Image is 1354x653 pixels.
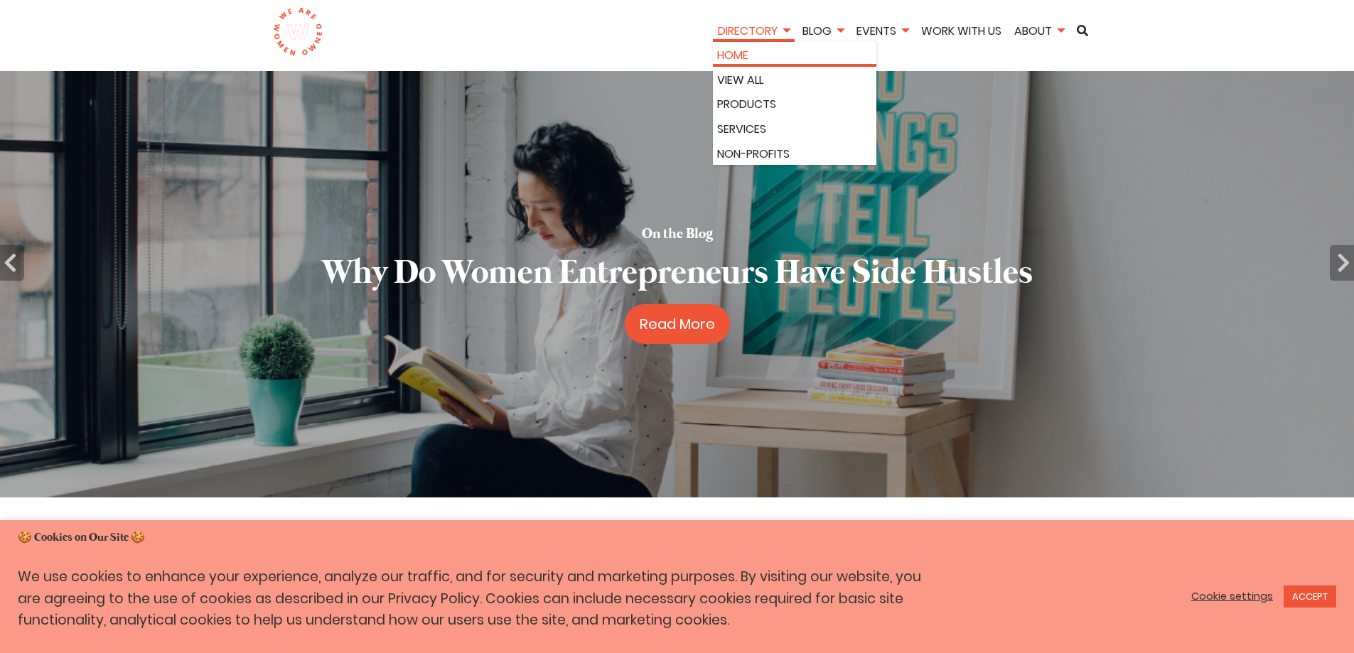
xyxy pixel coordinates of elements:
h2: Why Do Women Entrepreneurs Have Side Hustles [322,250,1033,298]
h5: 🍪 Cookies on Our Site 🍪 [18,530,1336,546]
a: Events [851,23,913,39]
a: Search [1072,25,1093,36]
li: About [1009,22,1069,43]
h5: On the Blog [642,225,713,244]
a: Services [717,120,872,139]
a: Read More [625,304,730,344]
img: logo [273,7,323,57]
li: Blog [797,22,849,43]
a: Non-Profits [717,145,872,163]
a: Products [717,95,872,114]
a: About [1009,23,1069,39]
a: Blog [797,23,849,39]
a: Cookie settings [1191,590,1273,603]
a: View All [717,71,872,90]
li: Directory [713,22,795,43]
li: Events [851,22,913,43]
a: Directory [713,23,795,39]
a: Home [717,46,872,65]
p: We use cookies to enhance your experience, analyze our traffic, and for security and marketing pu... [18,566,941,632]
a: Work With Us [916,23,1006,39]
a: ACCEPT [1284,585,1336,608]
